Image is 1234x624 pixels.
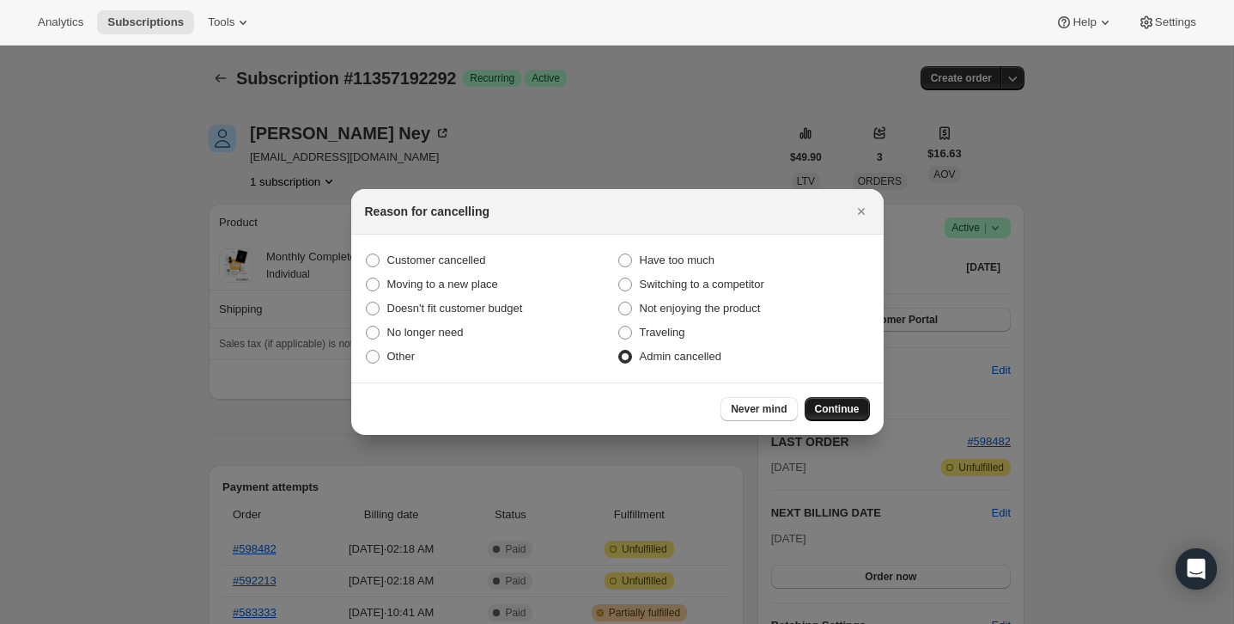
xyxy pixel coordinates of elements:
span: Not enjoying the product [640,302,761,315]
span: Never mind [731,402,787,416]
button: Analytics [27,10,94,34]
span: Moving to a new place [387,278,498,291]
span: Doesn't fit customer budget [387,302,523,315]
span: Subscriptions [107,15,184,29]
span: Traveling [640,326,685,339]
button: Continue [805,397,870,421]
span: Switching to a competitor [640,278,764,291]
button: Settings [1128,10,1207,34]
button: Never mind [720,397,797,421]
div: Open Intercom Messenger [1176,548,1217,590]
span: Help [1073,15,1096,29]
span: Tools [208,15,234,29]
span: Continue [815,402,860,416]
button: Subscriptions [97,10,194,34]
span: Other [387,350,416,363]
span: Customer cancelled [387,254,486,266]
h2: Reason for cancelling [365,203,489,220]
button: Help [1045,10,1123,34]
span: Analytics [38,15,83,29]
button: Tools [198,10,262,34]
span: Have too much [640,254,714,266]
span: Settings [1155,15,1196,29]
span: No longer need [387,326,464,339]
span: Admin cancelled [640,350,721,363]
button: Close [849,199,873,223]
